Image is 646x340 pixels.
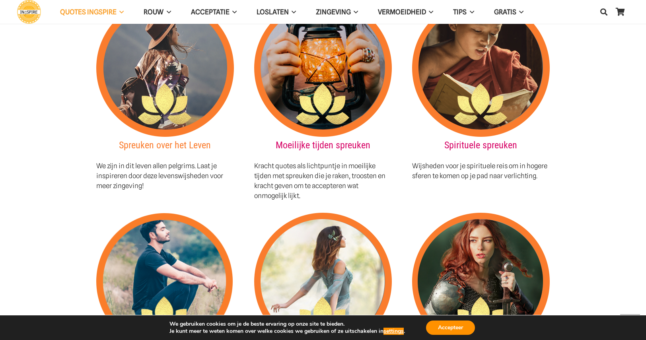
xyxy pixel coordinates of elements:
[169,321,405,328] p: We gebruiken cookies om je de beste ervaring op onze site te bieden.
[426,2,433,22] span: VERMOEIDHEID Menu
[257,8,289,16] span: Loslaten
[289,2,296,22] span: Loslaten Menu
[117,2,124,22] span: QUOTES INGSPIRE Menu
[306,2,368,22] a: ZingevingZingeving Menu
[412,161,550,181] p: Wijsheden voor je spirituele reis om in hogere sferen te komen op je pad naar verlichting.
[453,8,467,16] span: TIPS
[378,8,426,16] span: VERMOEIDHEID
[191,8,230,16] span: Acceptatie
[444,140,517,151] a: Spirituele spreuken
[119,140,211,151] a: Spreuken over het Leven
[254,161,392,201] p: Kracht quotes als lichtpuntje in moeilijke tijden met spreuken die je raken, troosten en kracht g...
[494,8,516,16] span: GRATIS
[60,8,117,16] span: QUOTES INGSPIRE
[181,2,247,22] a: AcceptatieAcceptatie Menu
[230,2,237,22] span: Acceptatie Menu
[96,161,234,191] p: We zijn in dit leven allen pelgrims. Laat je inspireren door deze levenswijsheden voor meer zinge...
[50,2,134,22] a: QUOTES INGSPIREQUOTES INGSPIRE Menu
[467,2,474,22] span: TIPS Menu
[276,140,370,151] a: Moeilijke tijden spreuken
[134,2,181,22] a: ROUWROUW Menu
[516,2,523,22] span: GRATIS Menu
[247,2,306,22] a: LoslatenLoslaten Menu
[426,321,475,335] button: Accepteer
[620,314,640,334] a: Terug naar top
[144,8,163,16] span: ROUW
[163,2,171,22] span: ROUW Menu
[351,2,358,22] span: Zingeving Menu
[383,328,404,335] button: settings
[368,2,443,22] a: VERMOEIDHEIDVERMOEIDHEID Menu
[443,2,484,22] a: TIPSTIPS Menu
[484,2,533,22] a: GRATISGRATIS Menu
[316,8,351,16] span: Zingeving
[169,328,405,335] p: Je kunt meer te weten komen over welke cookies we gebruiken of ze uitschakelen in .
[596,2,612,22] a: Zoeken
